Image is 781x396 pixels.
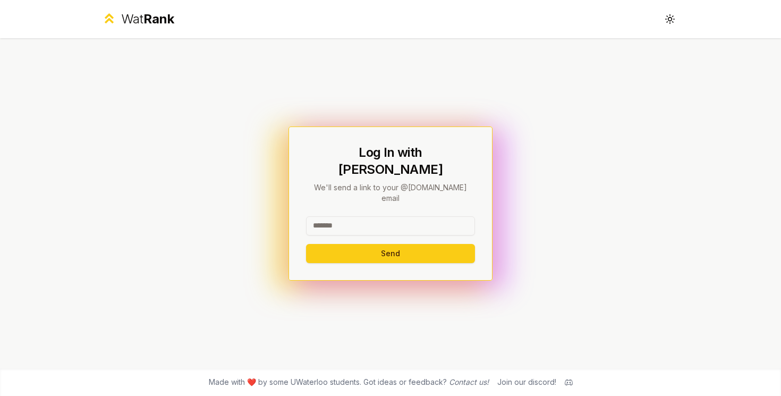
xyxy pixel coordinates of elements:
[121,11,174,28] div: Wat
[306,144,475,178] h1: Log In with [PERSON_NAME]
[143,11,174,27] span: Rank
[306,244,475,263] button: Send
[306,182,475,204] p: We'll send a link to your @[DOMAIN_NAME] email
[209,377,489,387] span: Made with ❤️ by some UWaterloo students. Got ideas or feedback?
[101,11,174,28] a: WatRank
[497,377,556,387] div: Join our discord!
[449,377,489,386] a: Contact us!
